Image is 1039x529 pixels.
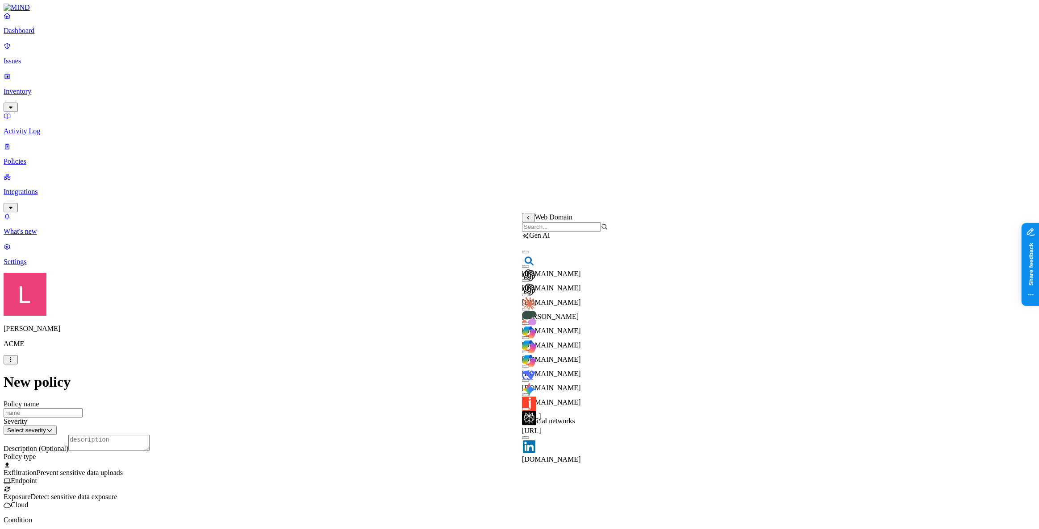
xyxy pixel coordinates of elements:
[4,453,36,460] label: Policy type
[4,57,1035,65] p: Issues
[4,212,1035,236] a: What's new
[522,427,541,434] span: [URL]
[522,397,536,411] img: jasper.ai favicon
[522,411,536,425] img: perplexity.ai favicon
[522,231,608,240] div: Gen AI
[4,42,1035,65] a: Issues
[4,157,1035,165] p: Policies
[522,254,536,268] img: bing.com favicon
[522,297,536,311] img: claude.ai favicon
[4,493,30,500] span: Exposure
[522,455,581,463] span: [DOMAIN_NAME]
[4,258,1035,266] p: Settings
[4,400,39,408] label: Policy name
[522,417,608,425] div: Social networks
[4,4,30,12] img: MIND
[522,311,536,325] img: cohere.com favicon
[4,12,1035,35] a: Dashboard
[4,374,1035,390] h1: New policy
[4,27,1035,35] p: Dashboard
[30,493,117,500] span: Detect sensitive data exposure
[522,439,536,454] img: linkedin.com favicon
[4,417,27,425] label: Severity
[4,273,46,316] img: Landen Brown
[4,477,1035,485] div: Endpoint
[4,72,1035,111] a: Inventory
[4,243,1035,266] a: Settings
[4,4,1035,12] a: MIND
[522,268,536,282] img: chat.openai.com favicon
[522,222,601,231] input: Search...
[4,142,1035,165] a: Policies
[522,368,536,382] img: deepseek.com favicon
[4,501,1035,509] div: Cloud
[535,213,572,221] span: Web Domain
[4,325,1035,333] p: [PERSON_NAME]
[4,408,83,417] input: name
[4,445,68,452] label: Description (Optional)
[522,354,536,368] img: m365.cloud.microsoft favicon
[4,173,1035,211] a: Integrations
[522,382,536,397] img: gemini.google.com favicon
[522,325,536,339] img: copilot.cloud.microsoft favicon
[4,340,1035,348] p: ACME
[522,282,536,297] img: chatgpt.com favicon
[4,227,1035,236] p: What's new
[37,469,123,476] span: Prevent sensitive data uploads
[4,469,37,476] span: Exfiltration
[4,87,1035,95] p: Inventory
[522,339,536,354] img: copilot.microsoft.com favicon
[4,127,1035,135] p: Activity Log
[4,112,1035,135] a: Activity Log
[4,516,1035,524] p: Condition
[4,188,1035,196] p: Integrations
